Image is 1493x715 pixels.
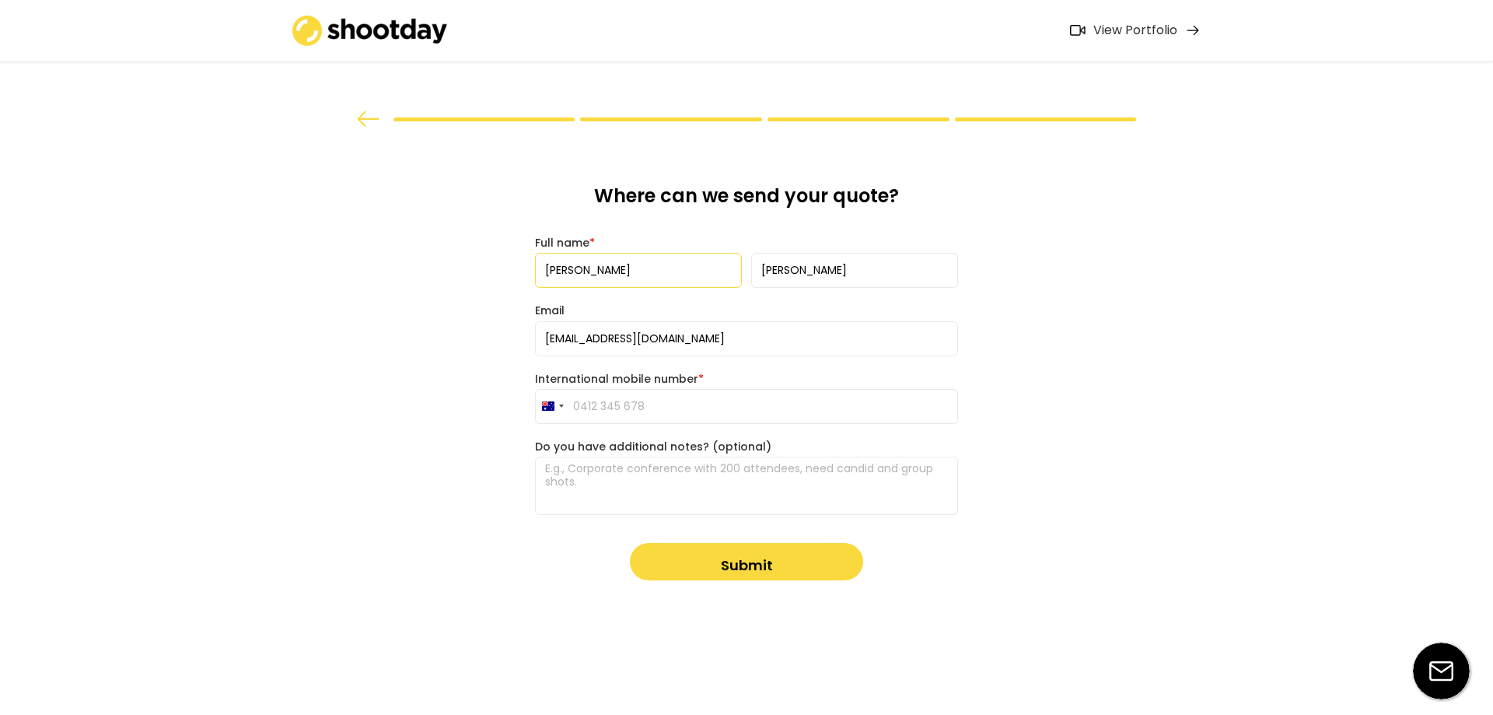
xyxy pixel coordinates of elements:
div: International mobile number [535,372,958,386]
input: 0412 345 678 [535,389,958,424]
img: Icon%20feather-video%402x.png [1070,25,1086,36]
div: View Portfolio [1093,23,1177,39]
button: Submit [630,543,863,580]
img: email-icon%20%281%29.svg [1413,643,1470,699]
div: Do you have additional notes? (optional) [535,440,958,454]
div: Email [535,303,958,317]
div: Where can we send your quote? [535,184,958,220]
input: First name [535,253,742,288]
img: arrow%20back.svg [357,111,380,127]
input: Email [535,321,958,356]
button: Selected country [536,390,568,423]
img: shootday_logo.png [292,16,448,46]
div: Full name [535,236,958,250]
input: Last name [751,253,958,288]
